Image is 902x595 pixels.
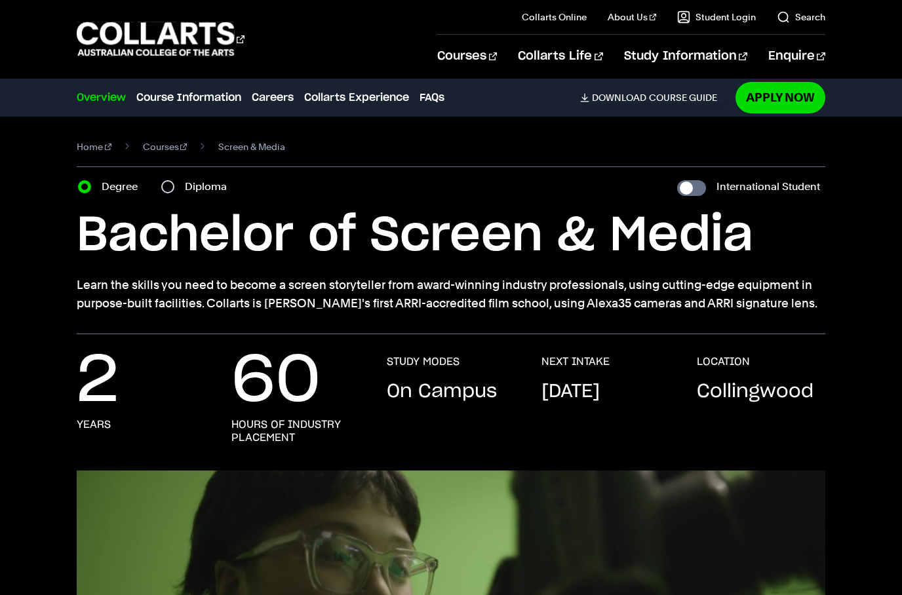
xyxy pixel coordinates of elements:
[218,138,285,156] span: Screen & Media
[518,35,602,78] a: Collarts Life
[677,10,756,24] a: Student Login
[522,10,587,24] a: Collarts Online
[77,418,111,431] h3: years
[77,206,825,265] h1: Bachelor of Screen & Media
[592,92,646,104] span: Download
[387,355,460,368] h3: STUDY MODES
[697,379,814,405] p: Collingwood
[77,90,126,106] a: Overview
[541,355,610,368] h3: NEXT INTAKE
[697,355,750,368] h3: LOCATION
[304,90,409,106] a: Collarts Experience
[608,10,656,24] a: About Us
[624,35,747,78] a: Study Information
[716,178,820,196] label: International Student
[541,379,600,405] p: [DATE]
[143,138,187,156] a: Courses
[77,20,245,58] div: Go to homepage
[77,355,119,408] p: 2
[252,90,294,106] a: Careers
[102,178,146,196] label: Degree
[437,35,497,78] a: Courses
[735,82,825,113] a: Apply Now
[231,418,360,444] h3: hours of industry placement
[580,92,728,104] a: DownloadCourse Guide
[185,178,235,196] label: Diploma
[777,10,825,24] a: Search
[387,379,497,405] p: On Campus
[136,90,241,106] a: Course Information
[768,35,825,78] a: Enquire
[231,355,321,408] p: 60
[77,276,825,313] p: Learn the skills you need to become a screen storyteller from award-winning industry professional...
[77,138,111,156] a: Home
[420,90,444,106] a: FAQs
